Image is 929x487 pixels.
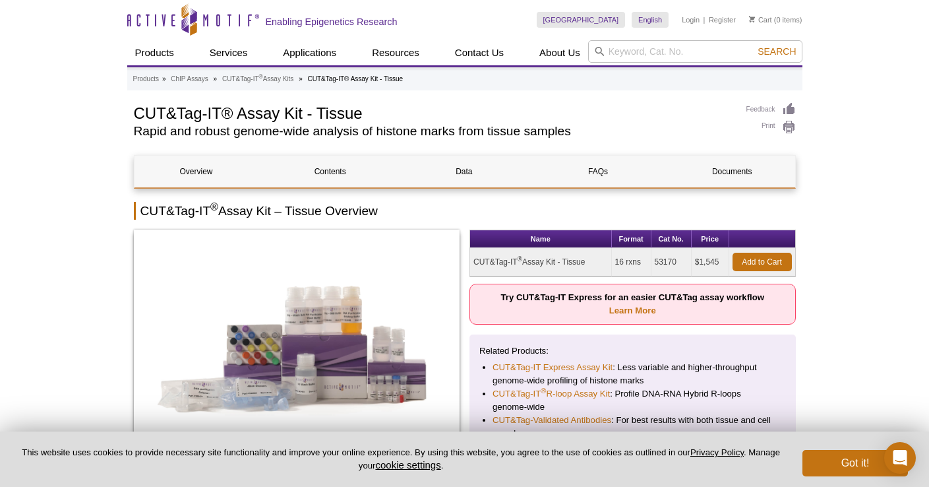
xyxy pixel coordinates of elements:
[537,12,626,28] a: [GEOGRAPHIC_DATA]
[266,16,398,28] h2: Enabling Epigenetics Research
[493,414,611,427] a: CUT&Tag-Validated Antibodies
[307,75,403,82] li: CUT&Tag-IT® Assay Kit - Tissue
[536,156,660,187] a: FAQs
[134,125,733,137] h2: Rapid and robust genome-wide analysis of histone marks from tissue samples
[541,387,546,395] sup: ®
[275,40,344,65] a: Applications
[754,46,800,57] button: Search
[210,201,218,212] sup: ®
[268,156,392,187] a: Contents
[171,73,208,85] a: ChIP Assays
[884,442,916,474] div: Open Intercom Messenger
[704,12,705,28] li: |
[402,156,526,187] a: Data
[588,40,802,63] input: Keyword, Cat. No.
[749,12,802,28] li: (0 items)
[733,253,792,271] a: Add to Cart
[133,73,159,85] a: Products
[531,40,588,65] a: About Us
[651,248,692,276] td: 53170
[651,230,692,248] th: Cat No.
[500,292,764,315] strong: Try CUT&Tag-IT Express for an easier CUT&Tag assay workflow
[609,306,656,315] a: Learn More
[749,15,772,24] a: Cart
[375,459,440,471] button: cookie settings
[670,156,794,187] a: Documents
[134,230,460,447] img: CUT&Tag-IT Assay Kit - Tissue
[493,387,773,414] li: : Profile DNA-RNA Hybrid R-loops genome-wide
[202,40,256,65] a: Services
[259,73,263,80] sup: ®
[493,387,610,401] a: CUT&Tag-IT®R-loop Assay Kit
[746,120,796,135] a: Print
[518,255,522,263] sup: ®
[135,156,258,187] a: Overview
[134,102,733,122] h1: CUT&Tag-IT® Assay Kit - Tissue
[690,447,744,457] a: Privacy Policy
[692,230,729,248] th: Price
[127,40,182,65] a: Products
[682,15,700,24] a: Login
[612,248,651,276] td: 16 rxns
[758,46,796,57] span: Search
[134,202,796,220] h2: CUT&Tag-IT Assay Kit – Tissue Overview
[470,230,612,248] th: Name
[632,12,669,28] a: English
[692,248,729,276] td: $1,545
[479,344,786,358] p: Related Products:
[493,414,773,440] li: : For best results with both tissue and cell samples
[222,73,293,85] a: CUT&Tag-IT®Assay Kits
[493,361,773,387] li: : Less variable and higher-throughput genome-wide profiling of histone marks
[364,40,427,65] a: Resources
[162,75,166,82] li: »
[612,230,651,248] th: Format
[470,248,612,276] td: CUT&Tag-IT Assay Kit - Tissue
[21,447,781,472] p: This website uses cookies to provide necessary site functionality and improve your online experie...
[299,75,303,82] li: »
[493,361,613,374] a: CUT&Tag-IT Express Assay Kit
[709,15,736,24] a: Register
[214,75,218,82] li: »
[802,450,908,476] button: Got it!
[447,40,512,65] a: Contact Us
[746,102,796,117] a: Feedback
[749,16,755,22] img: Your Cart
